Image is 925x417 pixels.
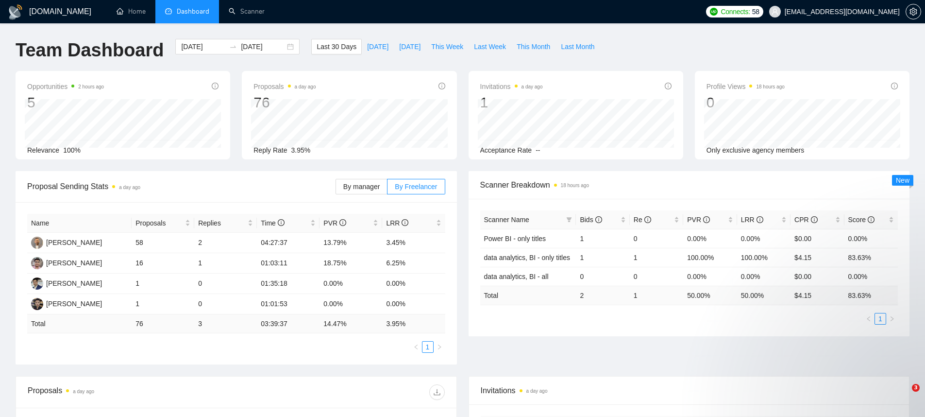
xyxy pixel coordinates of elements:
button: left [410,341,422,353]
td: 1 [194,253,257,274]
li: 1 [422,341,434,353]
a: MS[PERSON_NAME] [31,259,102,266]
td: 0 [630,267,683,286]
span: info-circle [644,216,651,223]
span: Opportunities [27,81,104,92]
td: 3 [194,314,257,333]
span: Proposals [135,218,183,228]
td: 100.00% [683,248,737,267]
span: Connects: [721,6,750,17]
td: 16 [132,253,194,274]
span: Profile Views [706,81,785,92]
td: 76 [132,314,194,333]
span: [DATE] [399,41,420,52]
div: 0 [706,93,785,112]
td: $0.00 [790,229,844,248]
td: 1 [576,248,629,267]
div: 1 [480,93,543,112]
span: info-circle [757,216,763,223]
span: swap-right [229,43,237,51]
div: 5 [27,93,104,112]
div: Proposals [28,384,236,400]
td: 0 [576,267,629,286]
button: right [434,341,445,353]
span: Acceptance Rate [480,146,532,154]
span: -- [536,146,540,154]
img: SK [31,237,43,249]
span: download [430,388,444,396]
a: AU[PERSON_NAME] [31,299,102,307]
span: Last Month [561,41,594,52]
td: 0 [194,294,257,314]
a: data analytics, BI - all [484,273,549,280]
img: logo [8,4,23,20]
button: download [429,384,445,400]
time: a day ago [119,185,140,190]
span: info-circle [438,83,445,89]
a: setting [906,8,921,16]
li: 1 [875,313,886,325]
button: This Month [511,39,555,54]
span: right [437,344,442,350]
span: left [866,316,872,322]
span: info-circle [868,216,875,223]
span: Only exclusive agency members [706,146,805,154]
button: [DATE] [362,39,394,54]
td: 14.47 % [320,314,382,333]
span: By Freelancer [395,183,437,191]
td: 01:35:18 [257,274,320,294]
div: 76 [253,93,316,112]
span: info-circle [703,216,710,223]
span: 3.95% [291,146,311,154]
td: 0.00% [683,229,737,248]
td: 50.00 % [683,286,737,305]
img: upwork-logo.png [710,8,718,16]
time: a day ago [521,84,543,89]
td: 100.00% [737,248,790,267]
button: right [886,313,898,325]
td: $0.00 [790,267,844,286]
span: info-circle [811,216,818,223]
span: [DATE] [367,41,388,52]
span: This Week [431,41,463,52]
td: 0 [630,229,683,248]
li: Next Page [886,313,898,325]
td: 18.75% [320,253,382,274]
td: 3.45% [382,233,445,253]
span: Last 30 Days [317,41,356,52]
span: Score [848,216,875,224]
span: Dashboard [177,7,209,16]
a: homeHome [117,7,146,16]
img: MS [31,257,43,269]
span: Scanner Breakdown [480,179,898,191]
td: 3.95 % [382,314,445,333]
th: Replies [194,214,257,233]
a: Power BI - only titles [484,235,546,243]
time: a day ago [73,389,94,394]
span: PVR [687,216,710,224]
div: [PERSON_NAME] [46,237,102,248]
span: info-circle [212,83,219,89]
span: Scanner Name [484,216,529,224]
th: Name [27,214,132,233]
span: LRR [741,216,763,224]
td: 03:39:37 [257,314,320,333]
td: 0.00% [320,294,382,314]
span: Proposal Sending Stats [27,180,336,192]
th: Proposals [132,214,194,233]
h1: Team Dashboard [16,39,164,62]
td: 0.00% [844,267,898,286]
td: 6.25% [382,253,445,274]
span: info-circle [665,83,672,89]
button: left [863,313,875,325]
span: info-circle [339,219,346,226]
span: Time [261,219,284,227]
button: setting [906,4,921,19]
span: This Month [517,41,550,52]
a: SR[PERSON_NAME] [31,279,102,287]
td: 2 [194,233,257,253]
span: filter [566,217,572,223]
div: [PERSON_NAME] [46,278,102,289]
td: 1 [630,286,683,305]
span: Relevance [27,146,59,154]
